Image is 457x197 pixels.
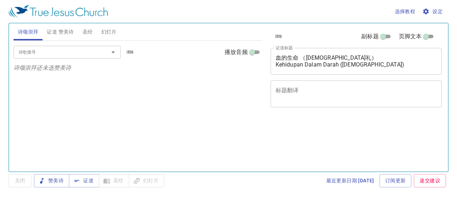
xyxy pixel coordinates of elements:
span: 页脚文本 [399,32,422,41]
span: 圣经 [82,28,93,36]
span: 赞美诗 [40,176,64,185]
span: 证道 赞美诗 [47,28,74,36]
button: Open [108,47,118,57]
span: 设定 [424,7,443,16]
img: True Jesus Church [9,5,108,18]
i: 诗颂崇拜还未选赞美诗 [14,64,71,71]
span: 清除 [275,33,282,40]
button: 证道 [69,174,99,187]
span: 递交建议 [420,176,440,185]
span: 播放音频 [225,48,248,56]
span: 幻灯片 [101,28,117,36]
button: 赞美诗 [34,174,69,187]
span: 清除 [126,49,134,55]
button: 清除 [271,32,287,41]
span: 诗颂崇拜 [18,28,39,36]
span: 选择教程 [395,7,416,16]
button: 选择教程 [392,5,418,18]
span: 副标题 [361,32,378,41]
a: 订阅更新 [380,174,412,187]
span: 订阅更新 [385,176,406,185]
a: 最近更新日期 [DATE] [323,174,377,187]
iframe: from-child [268,115,408,174]
textarea: 血的生命 （[DEMOGRAPHIC_DATA]礼） Kehidupan Dalam Darah ([DEMOGRAPHIC_DATA]) [276,54,437,68]
button: 清除 [122,48,138,56]
span: 最近更新日期 [DATE] [326,176,374,185]
span: 证道 [75,176,94,185]
button: 设定 [421,5,446,18]
a: 递交建议 [414,174,446,187]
